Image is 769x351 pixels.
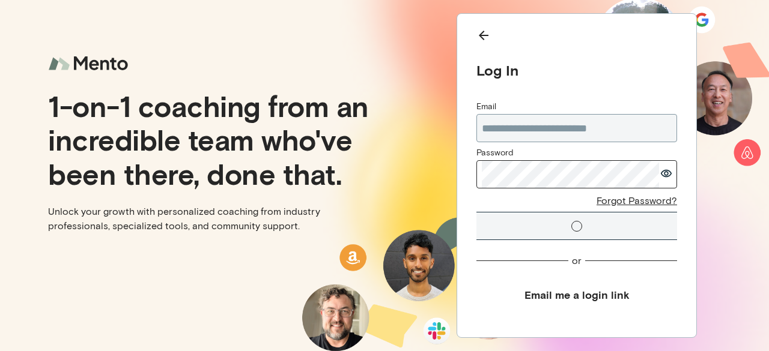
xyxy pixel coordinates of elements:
[476,61,677,79] div: Log In
[476,28,677,47] button: Back
[572,254,582,267] div: or
[597,194,677,207] div: Forgot Password?
[476,281,677,308] button: Email me a login link
[48,205,375,233] p: Unlock your growth with personalized coaching from industry professionals, specialized tools, and...
[48,89,375,190] p: 1-on-1 coaching from an incredible team who've been there, done that.
[482,161,659,188] input: Password
[48,48,132,80] img: logo
[476,147,677,159] div: Password
[476,101,677,113] div: Email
